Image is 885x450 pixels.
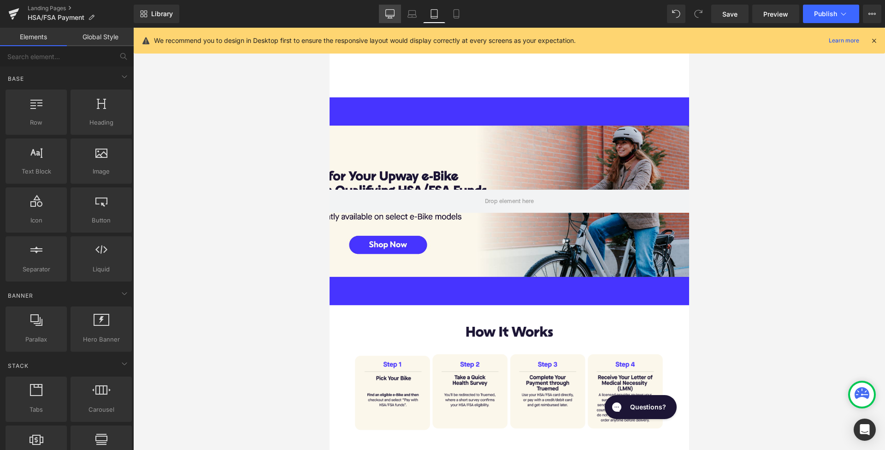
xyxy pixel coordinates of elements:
span: Banner [7,291,34,300]
span: Icon [8,216,64,225]
span: Carousel [73,405,129,414]
button: More [863,5,881,23]
span: Liquid [73,264,129,274]
span: Text Block [8,167,64,176]
a: Preview [752,5,799,23]
a: Landing Pages [28,5,134,12]
div: Open Intercom Messenger [854,419,876,441]
p: We recommend you to design in Desktop first to ensure the responsive layout would display correct... [154,36,576,46]
a: Learn more [825,35,863,46]
span: Publish [814,10,837,18]
span: Save [722,9,737,19]
span: Hero Banner [73,335,129,344]
span: Row [8,118,64,127]
a: New Library [134,5,179,23]
a: Laptop [401,5,423,23]
button: Publish [803,5,859,23]
iframe: Gorgias live chat messenger [271,364,350,395]
a: Tablet [423,5,445,23]
a: Global Style [67,28,134,46]
button: Undo [667,5,685,23]
a: Desktop [379,5,401,23]
a: Mobile [445,5,467,23]
span: Heading [73,118,129,127]
button: Redo [689,5,708,23]
span: Library [151,10,173,18]
span: Parallax [8,335,64,344]
span: Preview [763,9,788,19]
span: Button [73,216,129,225]
span: Base [7,74,25,83]
span: Tabs [8,405,64,414]
span: Image [73,167,129,176]
span: HSA/FSA Payment [28,14,84,21]
span: Stack [7,361,29,370]
span: Separator [8,264,64,274]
